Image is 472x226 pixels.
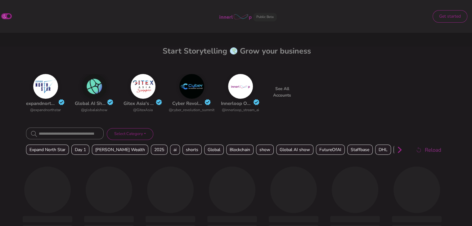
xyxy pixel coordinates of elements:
span: Global [204,145,224,155]
p: See All Accounts [270,86,294,99]
a: @globalaishow [81,107,107,113]
img: verified [204,99,211,106]
span: Day 1 [71,145,89,155]
span: Blockchain [226,145,254,155]
span: ‌ [270,167,317,213]
span: Global AI show [276,145,313,155]
span: ‌ [207,216,257,222]
img: verified [253,99,260,106]
span: 2025 [151,145,168,155]
button: Get started [433,10,467,23]
span: ‌ [23,216,72,222]
img: alt [82,74,107,99]
span: [PERSON_NAME] Wealth [92,145,148,155]
span: ‌ [86,167,132,213]
a: Global AI Show 's Innerloop Account [75,100,155,106]
a: Cyber Revolution Summit 's Innerloop Account [172,100,274,106]
span: Staffbase [347,145,373,155]
span: Reload [425,146,441,154]
a: altCyber Revolution Summit 's Innerloop Accountverified@cyber_revolution_summit [172,74,211,115]
span: ‌ [209,167,255,213]
a: altGlobal AI Show 's Innerloop Accountverified@globalaishow [75,74,114,115]
span: FutureOfAI [316,145,345,155]
a: @innerloop_stream_ai [222,107,259,113]
span: ‌ [332,167,378,213]
button: Scroll right [394,143,405,156]
span: shorts [182,145,202,155]
span: ai [170,145,180,155]
img: alt [179,74,204,99]
img: verified [155,99,162,106]
button: Reload [409,143,447,157]
img: alt [228,74,253,99]
a: altexpandnorthstar's Innerloop Accountverified@expandnorthstar [26,74,65,115]
span: ‌ [330,216,380,222]
span: ‌ [147,167,194,213]
span: show [256,145,274,155]
a: altGitex Asia's Innerloop Accountverified@GitexAsia [124,74,162,115]
span: ‌ [269,216,318,222]
img: verified [107,99,114,106]
img: alt [131,74,155,99]
a: expandnorthstar's Innerloop Account [26,100,107,106]
span: DHL [375,145,391,155]
span: ‌ [84,216,134,222]
a: @cyber_revolution_summit [169,107,214,113]
a: Gitex Asia's Innerloop Account [124,100,191,106]
span: ‌ [393,167,440,213]
img: welcomeimg [230,47,237,55]
span: ‌ [24,167,71,213]
img: alt [33,74,58,99]
img: verified [58,99,65,106]
a: @GitexAsia [133,107,153,113]
span: ‌ [392,216,442,222]
button: Select Category [107,128,153,140]
span: ‌ [146,216,195,222]
a: @expandnorthstar [30,107,61,113]
span: Expand North Star [26,145,69,155]
a: altInnerloop Officialverified@innerloop_stream_ai [221,74,260,115]
a: Innerloop Official [221,100,259,106]
h1: Start Storytelling Grow your business [26,46,447,59]
span: Cyber [393,145,411,155]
